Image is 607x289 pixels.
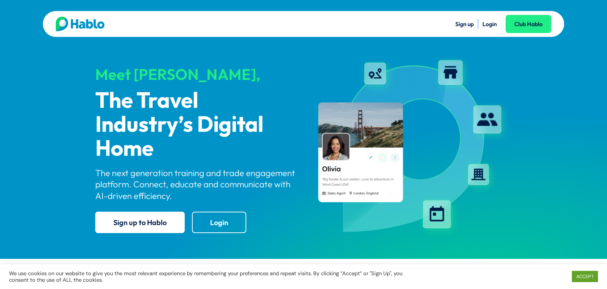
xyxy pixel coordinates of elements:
[56,17,105,31] img: Hablo logo main 2
[455,20,474,28] a: Sign up
[95,167,297,202] p: The next generation training and trade engagement platform. Connect, educate and communicate with...
[192,212,246,233] a: Login
[572,271,598,282] a: ACCEPT
[95,212,185,233] a: Sign up to Hablo
[9,270,421,283] div: We use cookies on our website to give you the most relevant experience by remembering your prefer...
[506,15,551,33] a: Club Hablo
[95,66,297,83] div: Meet [PERSON_NAME],
[310,54,512,239] img: hablo-profile-image
[482,20,497,28] a: Login
[95,89,297,161] p: The Travel Industry’s Digital Home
